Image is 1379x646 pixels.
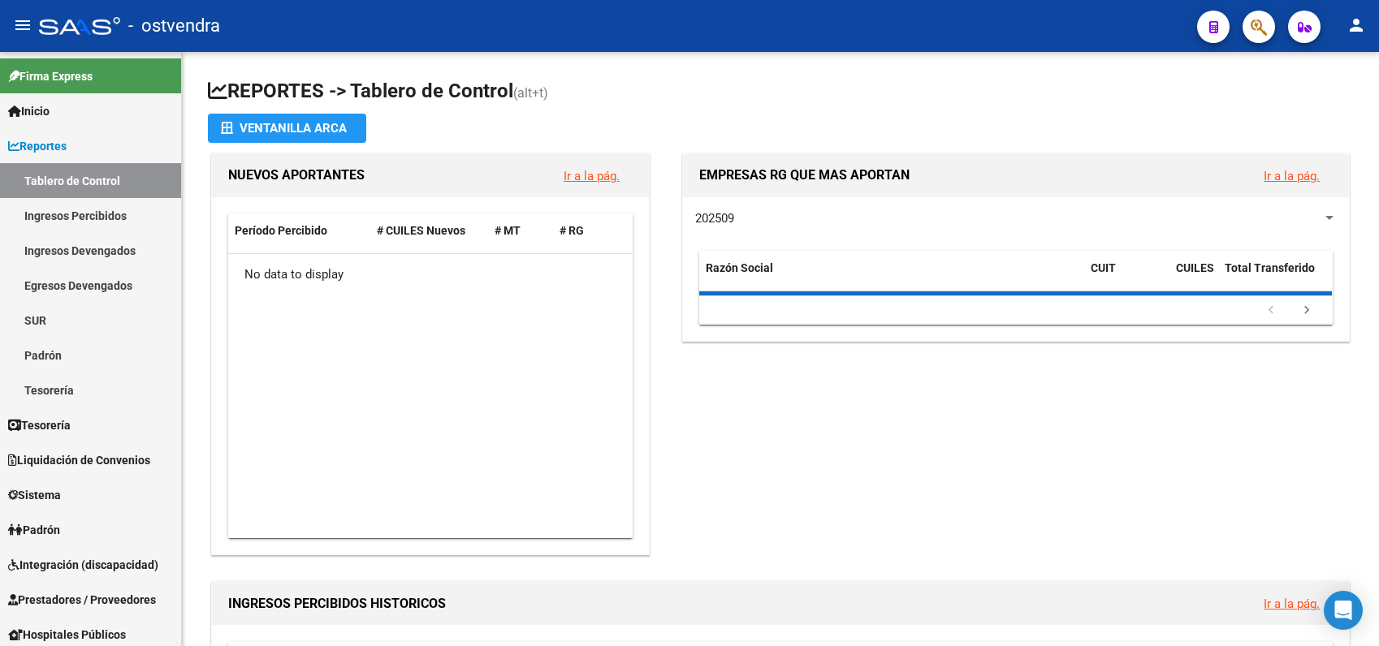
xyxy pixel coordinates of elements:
mat-icon: person [1347,15,1366,35]
span: (alt+t) [513,85,548,101]
span: # RG [560,224,584,237]
span: # CUILES Nuevos [377,224,465,237]
datatable-header-cell: CUIT [1084,251,1169,304]
datatable-header-cell: # CUILES Nuevos [370,213,488,248]
span: Tesorería [8,416,71,434]
span: - ostvendra [128,8,220,44]
a: go to previous page [1256,302,1286,320]
datatable-header-cell: Período Percibido [228,213,370,248]
span: INGRESOS PERCIBIDOS HISTORICOS [228,596,446,611]
datatable-header-cell: CUILES [1169,251,1218,304]
span: Reportes [8,137,67,155]
datatable-header-cell: # MT [488,213,553,248]
a: Ir a la pág. [1264,596,1320,611]
button: Ir a la pág. [551,161,633,191]
div: No data to display [228,254,632,295]
button: Ir a la pág. [1251,588,1333,618]
span: NUEVOS APORTANTES [228,167,365,183]
mat-icon: menu [13,15,32,35]
span: Razón Social [706,261,773,274]
span: Inicio [8,102,50,120]
span: Firma Express [8,67,93,85]
span: 202509 [695,211,734,226]
a: Ir a la pág. [1264,169,1320,183]
span: Integración (discapacidad) [8,556,158,574]
span: CUILES [1176,261,1214,274]
span: Prestadores / Proveedores [8,591,156,609]
span: EMPRESAS RG QUE MAS APORTAN [699,167,910,183]
datatable-header-cell: Total Transferido [1218,251,1332,304]
h1: REPORTES -> Tablero de Control [208,78,1353,106]
span: Hospitales Públicos [8,626,126,644]
div: Ventanilla ARCA [221,114,353,143]
span: # MT [495,224,521,237]
span: Total Transferido [1225,261,1315,274]
span: Período Percibido [235,224,327,237]
span: Sistema [8,486,61,504]
button: Ventanilla ARCA [208,114,366,143]
div: Open Intercom Messenger [1324,591,1363,630]
span: Padrón [8,521,60,539]
span: CUIT [1091,261,1116,274]
datatable-header-cell: Razón Social [699,251,1084,304]
a: go to next page [1291,302,1322,320]
span: Liquidación de Convenios [8,451,150,469]
button: Ir a la pág. [1251,161,1333,191]
datatable-header-cell: # RG [553,213,618,248]
a: Ir a la pág. [564,169,620,183]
